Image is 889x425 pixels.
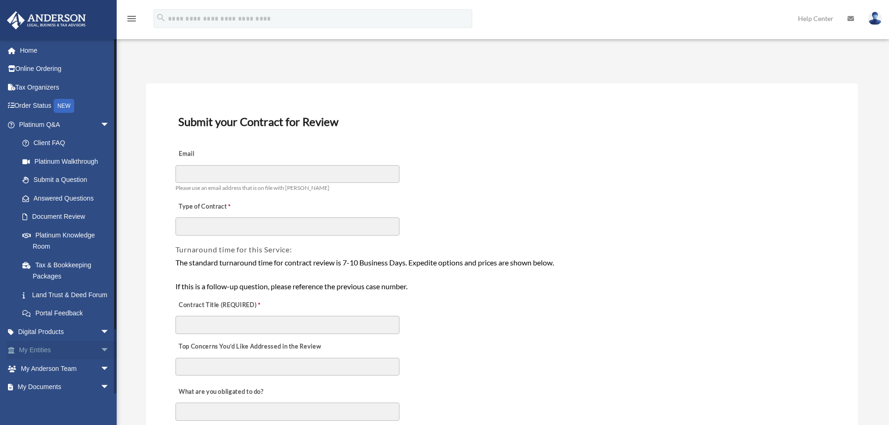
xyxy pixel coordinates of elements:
span: arrow_drop_down [100,115,119,134]
a: Platinum Walkthrough [13,152,124,171]
a: Land Trust & Deed Forum [13,286,124,304]
span: Please use an email address that is on file with [PERSON_NAME] [175,184,329,191]
a: Tax Organizers [7,78,124,97]
h3: Submit your Contract for Review [175,112,829,132]
a: Answered Questions [13,189,124,208]
i: menu [126,13,137,24]
span: Turnaround time for this Service: [175,245,292,254]
div: NEW [54,99,74,113]
span: arrow_drop_down [100,359,119,378]
a: Platinum Q&Aarrow_drop_down [7,115,124,134]
i: search [156,13,166,23]
label: Top Concerns You’d Like Addressed in the Review [175,340,324,353]
a: menu [126,16,137,24]
a: Order StatusNEW [7,97,124,116]
a: Platinum Knowledge Room [13,226,124,256]
a: My Entitiesarrow_drop_down [7,341,124,360]
a: My Documentsarrow_drop_down [7,378,124,397]
label: Email [175,148,269,161]
span: arrow_drop_down [100,322,119,341]
a: Submit a Question [13,171,124,189]
a: My Anderson Teamarrow_drop_down [7,359,124,378]
span: arrow_drop_down [100,378,119,397]
a: Digital Productsarrow_drop_down [7,322,124,341]
a: Tax & Bookkeeping Packages [13,256,124,286]
img: Anderson Advisors Platinum Portal [4,11,89,29]
a: Portal Feedback [13,304,124,323]
a: Document Review [13,208,119,226]
label: Type of Contract [175,200,269,213]
span: arrow_drop_down [100,341,119,360]
a: Home [7,41,124,60]
div: The standard turnaround time for contract review is 7-10 Business Days. Expedite options and pric... [175,257,828,293]
a: Client FAQ [13,134,124,153]
label: Contract Title (REQUIRED) [175,299,269,312]
img: User Pic [868,12,882,25]
label: What are you obligated to do? [175,385,269,398]
a: Online Ordering [7,60,124,78]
